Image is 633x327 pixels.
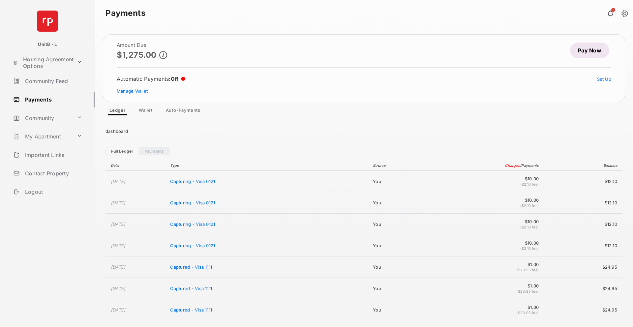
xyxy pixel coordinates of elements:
[117,43,167,48] h2: Amount Due
[11,129,74,144] a: My Apartment
[542,192,622,214] td: $12.10
[104,107,131,115] a: Ledger
[38,41,57,48] p: UnitB - L
[11,165,95,181] a: Contact Property
[370,161,435,171] th: Source
[37,11,58,32] img: svg+xml;base64,PHN2ZyB4bWxucz0iaHR0cDovL3d3dy53My5vcmcvMjAwMC9zdmciIHdpZHRoPSI2NCIgaGVpZ2h0PSI2NC...
[111,179,126,184] time: [DATE]
[520,182,539,187] span: ($2.10 fee)
[170,243,215,248] span: Capturing - Visa 0121
[171,76,179,82] span: Off
[370,278,435,299] td: You
[438,219,539,224] span: $10.00
[11,110,74,126] a: Community
[438,262,539,267] span: $1.00
[111,200,126,205] time: [DATE]
[370,235,435,256] td: You
[170,286,212,291] span: Captured - Visa 1111
[111,222,126,227] time: [DATE]
[111,286,126,291] time: [DATE]
[542,171,622,192] td: $12.10
[11,55,74,71] a: Housing Agreement Options
[170,307,212,312] span: Captured - Visa 1111
[542,256,622,278] td: $24.95
[542,278,622,299] td: $24.95
[516,289,539,294] span: ($23.95 fee)
[370,171,435,192] td: You
[167,161,370,171] th: Type
[170,200,215,205] span: Capturing - Visa 0121
[11,147,85,163] a: Important Links
[370,299,435,321] td: You
[370,214,435,235] td: You
[520,225,539,229] span: ($2.10 fee)
[170,264,212,270] span: Captured - Visa 1111
[438,176,539,181] span: $10.00
[438,305,539,310] span: $1.00
[139,147,169,155] a: Payments
[11,73,95,89] a: Community Feed
[370,256,435,278] td: You
[111,307,126,312] time: [DATE]
[170,222,215,227] span: Capturing - Visa 0121
[516,311,539,315] span: ($23.95 fee)
[597,76,612,82] a: Set Up
[438,197,539,203] span: $10.00
[438,240,539,246] span: $10.00
[520,203,539,208] span: ($2.10 fee)
[111,264,126,270] time: [DATE]
[505,163,520,168] span: Charges
[11,92,95,107] a: Payments
[520,163,539,168] span: / Payments
[170,179,215,184] span: Capturing - Visa 0121
[542,214,622,235] td: $12.10
[105,9,145,17] strong: Payments
[105,147,139,155] a: Full Ledger
[542,161,622,171] th: Balance
[117,50,157,59] p: $1,275.00
[542,235,622,256] td: $12.10
[161,107,206,115] a: Auto-Payments
[520,246,539,251] span: ($2.10 fee)
[134,107,158,115] a: Wallet
[542,299,622,321] td: $24.95
[516,268,539,272] span: ($23.95 fee)
[117,88,148,94] a: Manage Wallet
[117,75,185,82] div: Automatic Payments :
[105,123,622,139] div: dashboard
[111,243,126,248] time: [DATE]
[370,192,435,214] td: You
[438,283,539,288] span: $1.00
[11,184,95,200] a: Logout
[105,161,167,171] th: Date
